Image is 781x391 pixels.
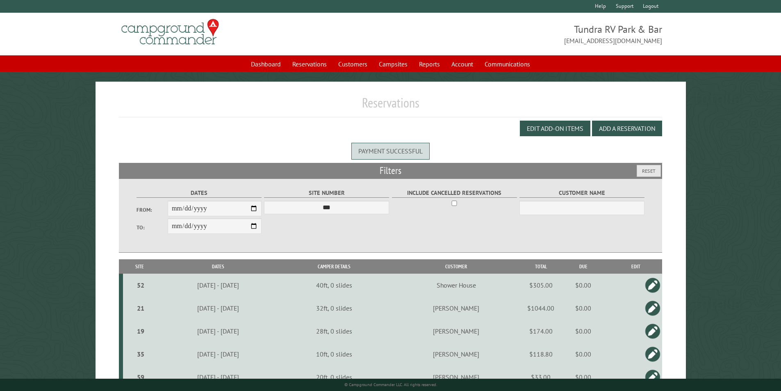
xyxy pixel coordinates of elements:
[280,274,388,297] td: 40ft, 0 slides
[156,259,280,274] th: Dates
[126,304,155,312] div: 21
[391,23,663,46] span: Tundra RV Park & Bar [EMAIL_ADDRESS][DOMAIN_NAME]
[524,343,557,366] td: $118.80
[157,281,279,289] div: [DATE] - [DATE]
[246,56,286,72] a: Dashboard
[414,56,445,72] a: Reports
[519,188,644,198] label: Customer Name
[287,56,332,72] a: Reservations
[137,224,168,231] label: To:
[374,56,412,72] a: Campsites
[157,373,279,381] div: [DATE] - [DATE]
[520,121,590,136] button: Edit Add-on Items
[157,327,279,335] div: [DATE] - [DATE]
[157,350,279,358] div: [DATE] - [DATE]
[524,274,557,297] td: $305.00
[388,343,524,366] td: [PERSON_NAME]
[557,320,609,343] td: $0.00
[280,259,388,274] th: Camper Details
[126,281,155,289] div: 52
[388,320,524,343] td: [PERSON_NAME]
[119,163,663,178] h2: Filters
[524,320,557,343] td: $174.00
[280,297,388,320] td: 32ft, 0 slides
[137,206,168,214] label: From:
[637,165,661,177] button: Reset
[119,16,221,48] img: Campground Commander
[137,188,262,198] label: Dates
[280,343,388,366] td: 10ft, 0 slides
[480,56,535,72] a: Communications
[557,259,609,274] th: Due
[351,143,430,159] div: Payment successful
[157,304,279,312] div: [DATE] - [DATE]
[123,259,156,274] th: Site
[264,188,389,198] label: Site Number
[280,366,388,389] td: 20ft, 0 slides
[557,274,609,297] td: $0.00
[388,297,524,320] td: [PERSON_NAME]
[280,320,388,343] td: 28ft, 0 slides
[557,297,609,320] td: $0.00
[524,297,557,320] td: $1044.00
[388,274,524,297] td: Shower House
[119,95,663,117] h1: Reservations
[392,188,517,198] label: Include Cancelled Reservations
[344,382,437,387] small: © Campground Commander LLC. All rights reserved.
[592,121,662,136] button: Add a Reservation
[524,366,557,389] td: $33.00
[126,373,155,381] div: 59
[126,327,155,335] div: 19
[557,343,609,366] td: $0.00
[388,366,524,389] td: [PERSON_NAME]
[524,259,557,274] th: Total
[333,56,372,72] a: Customers
[609,259,662,274] th: Edit
[446,56,478,72] a: Account
[388,259,524,274] th: Customer
[126,350,155,358] div: 35
[557,366,609,389] td: $0.00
